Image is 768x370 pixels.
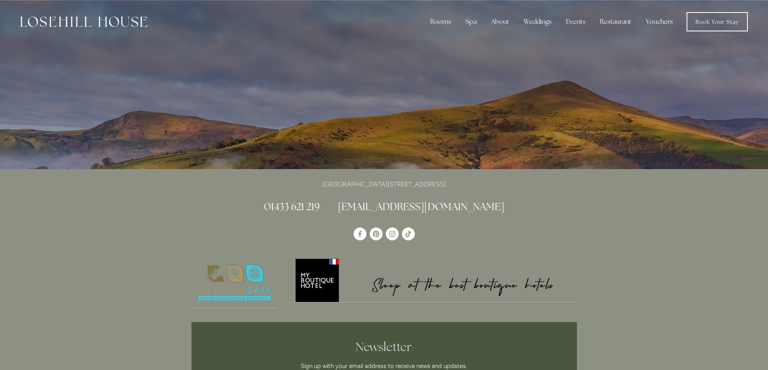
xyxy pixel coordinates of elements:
[20,17,147,27] img: Losehill House
[191,179,577,190] p: [GEOGRAPHIC_DATA][STREET_ADDRESS]
[291,257,577,302] img: My Boutique Hotel - Logo
[291,257,577,302] a: My Boutique Hotel - Logo
[191,257,278,308] img: Nature's Safe - Logo
[338,200,504,213] a: [EMAIL_ADDRESS][DOMAIN_NAME]
[235,340,533,354] h2: Newsletter
[354,227,366,240] a: Losehill House Hotel & Spa
[191,257,278,308] a: Nature's Safe - Logo
[264,200,320,213] a: 01433 621 219
[459,14,483,30] div: Spa
[424,14,458,30] div: Rooms
[386,227,399,240] a: Instagram
[402,227,415,240] a: TikTok
[485,14,516,30] div: About
[639,14,679,30] a: Vouchers
[517,14,558,30] div: Weddings
[593,14,638,30] div: Restaurant
[370,227,383,240] a: Pinterest
[560,14,592,30] div: Events
[687,12,748,31] a: Book Your Stay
